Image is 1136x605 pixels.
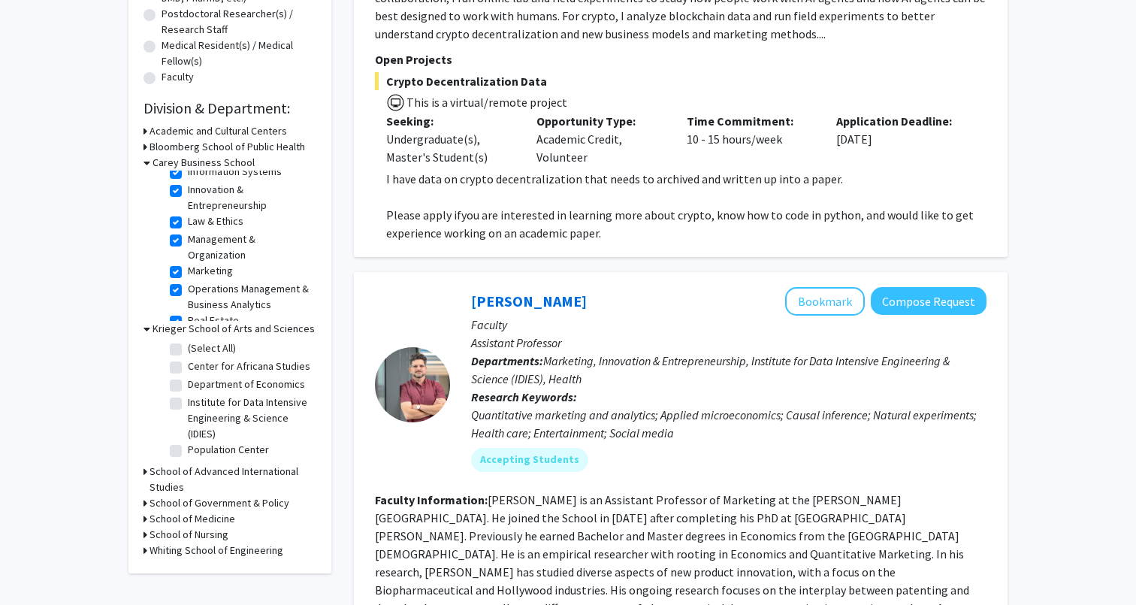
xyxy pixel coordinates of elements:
label: Operations Management & Business Analytics [188,281,313,313]
h3: Carey Business School [153,155,255,171]
b: Research Keywords: [471,389,577,404]
p: Application Deadline: [836,112,964,130]
b: Faculty Information: [375,492,488,507]
span: I have data on crypto decentralization that needs to archived and written up into a paper. [386,171,843,186]
label: Marketing [188,263,233,279]
b: Departments: [471,353,543,368]
div: Academic Credit, Volunteer [525,112,675,166]
h2: Division & Department: [144,99,316,117]
h3: Krieger School of Arts and Sciences [153,321,315,337]
span: This is a virtual/remote project [405,95,567,110]
mat-chip: Accepting Students [471,448,588,472]
div: [DATE] [825,112,975,166]
label: Institute for Data Intensive Engineering & Science (IDIES) [188,395,313,442]
label: Law & Ethics [188,213,243,229]
h3: School of Government & Policy [150,495,289,511]
label: Management & Organization [188,231,313,263]
button: Compose Request to Manuel Hermosilla [871,287,986,315]
p: Opportunity Type: [536,112,664,130]
label: Department of Economics [188,377,305,392]
p: Open Projects [375,50,986,68]
p: Seeking: [386,112,514,130]
iframe: Chat [11,537,64,594]
a: [PERSON_NAME] [471,292,587,310]
p: Assistant Professor [471,334,986,352]
span: Marketing, Innovation & Entrepreneurship, Institute for Data Intensive Engineering & Science (IDI... [471,353,950,386]
label: Postdoctoral Researcher(s) / Research Staff [162,6,316,38]
h3: School of Nursing [150,527,228,543]
h3: Academic and Cultural Centers [150,123,287,139]
button: Add Manuel Hermosilla to Bookmarks [785,287,865,316]
h3: Bloomberg School of Public Health [150,139,305,155]
p: Faculty [471,316,986,334]
label: Population Center [188,442,269,458]
label: Innovation & Entrepreneurship [188,182,313,213]
label: Faculty [162,69,194,85]
div: Undergraduate(s), Master's Student(s) [386,130,514,166]
label: Center for Africana Studies [188,358,310,374]
span: you are interested in learning more about crypto, know how to code in python, and would like to g... [386,207,974,240]
div: Quantitative marketing and analytics; Applied microeconomics; Causal inference; Natural experimen... [471,406,986,442]
label: Information Systems [188,164,282,180]
p: Time Commitment: [687,112,814,130]
h3: School of Advanced International Studies [150,464,316,495]
h3: School of Medicine [150,511,235,527]
div: 10 - 15 hours/week [675,112,826,166]
label: (Select All) [188,340,236,356]
label: Medical Resident(s) / Medical Fellow(s) [162,38,316,69]
label: Real Estate [188,313,239,328]
p: Please apply if [386,206,986,242]
h3: Whiting School of Engineering [150,543,283,558]
span: Crypto Decentralization Data [375,72,986,90]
